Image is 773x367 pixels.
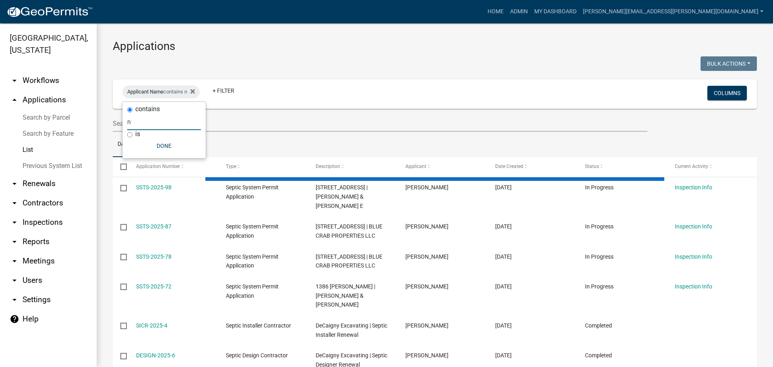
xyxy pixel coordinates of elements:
a: Inspection Info [675,283,712,290]
a: Inspection Info [675,223,712,230]
label: contains [135,106,160,112]
span: Completed [585,322,612,329]
datatable-header-cell: Date Created [488,157,577,176]
i: arrow_drop_down [10,295,19,305]
datatable-header-cell: Applicant [398,157,488,176]
a: Inspection Info [675,184,712,191]
a: SSTS-2025-78 [136,253,172,260]
span: 944 Lakeview Dr | LYNCH, CHRISTOPHER P & ROBYN E [316,184,368,209]
span: Date Created [495,164,523,169]
datatable-header-cell: Current Activity [667,157,757,176]
i: arrow_drop_down [10,256,19,266]
i: arrow_drop_down [10,76,19,85]
button: Done [127,139,201,153]
datatable-header-cell: Type [218,157,308,176]
datatable-header-cell: Status [577,157,667,176]
span: 07/23/2025 [495,352,512,359]
span: Septic System Permit Application [226,223,279,239]
span: 09/17/2025 [495,184,512,191]
span: 08/13/2025 [495,223,512,230]
span: Madelyn DeCaigny [405,322,449,329]
i: arrow_drop_down [10,218,19,227]
span: Septic System Permit Application [226,253,279,269]
span: In Progress [585,253,614,260]
span: Application Number [136,164,180,169]
span: In Progress [585,184,614,191]
span: Applicant [405,164,426,169]
span: Type [226,164,236,169]
span: Status [585,164,599,169]
a: SSTS-2025-98 [136,184,172,191]
i: arrow_drop_up [10,95,19,105]
span: Madelyn DeCaigny [405,223,449,230]
span: 1386 STEPHEN RD | LIND, RYAN R & HANNAH G [316,283,375,308]
span: Madelyn DeCaigny [405,184,449,191]
a: Home [484,4,507,19]
span: Septic System Permit Application [226,283,279,299]
a: + Filter [206,83,241,98]
a: DESIGN-2025-6 [136,352,175,359]
i: arrow_drop_down [10,237,19,247]
span: Septic Design Contractor [226,352,288,359]
a: Inspection Info [675,253,712,260]
a: Data [113,132,136,158]
span: 07/24/2025 [495,283,512,290]
div: contains n [122,85,200,98]
a: My Dashboard [531,4,580,19]
span: Completed [585,352,612,359]
a: [PERSON_NAME][EMAIL_ADDRESS][PERSON_NAME][DOMAIN_NAME] [580,4,767,19]
datatable-header-cell: Application Number [128,157,218,176]
label: is [135,131,140,137]
span: In Progress [585,283,614,290]
span: DeCaigny Excavating | Septic Installer Renewal [316,322,387,338]
span: Madelyn DeCaigny [405,253,449,260]
datatable-header-cell: Select [113,157,128,176]
i: arrow_drop_down [10,179,19,189]
datatable-header-cell: Description [308,157,398,176]
a: Admin [507,4,531,19]
span: Septic Installer Contractor [226,322,291,329]
span: 07/23/2025 [495,322,512,329]
input: Search for applications [113,115,647,132]
span: Madelyn DeCaigny [405,352,449,359]
span: Septic System Permit Application [226,184,279,200]
button: Columns [707,86,747,100]
button: Bulk Actions [701,56,757,71]
a: SICR-2025-4 [136,322,167,329]
span: Description [316,164,340,169]
a: SSTS-2025-87 [136,223,172,230]
a: SSTS-2025-72 [136,283,172,290]
span: Madelyn DeCaigny [405,283,449,290]
span: Applicant Name [127,89,163,95]
i: help [10,314,19,324]
span: In Progress [585,223,614,230]
h3: Applications [113,39,757,53]
span: Current Activity [675,164,708,169]
i: arrow_drop_down [10,276,19,285]
i: arrow_drop_down [10,198,19,208]
span: 07/31/2025 [495,253,512,260]
span: 3134 MAPLE DR | BLUE CRAB PROPERTIES LLC [316,253,382,269]
span: 3134 MAPLE DR | BLUE CRAB PROPERTIES LLC [316,223,382,239]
